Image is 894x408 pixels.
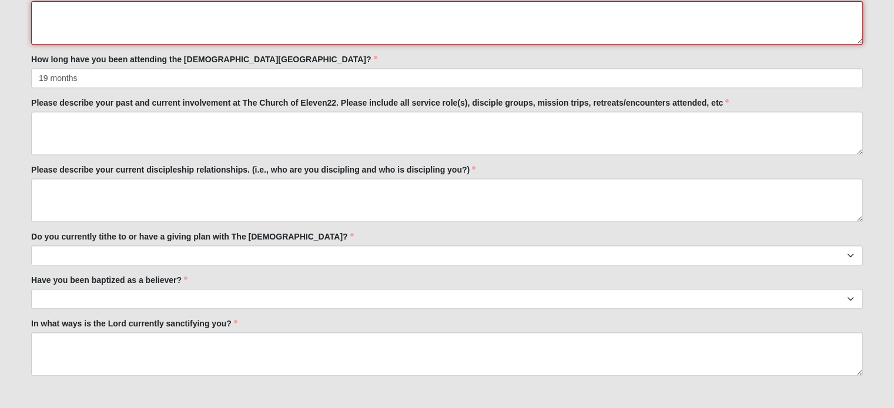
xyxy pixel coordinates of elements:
label: Do you currently tithe to or have a giving plan with The [DEMOGRAPHIC_DATA]? [31,231,354,242]
label: How long have you been attending the [DEMOGRAPHIC_DATA][GEOGRAPHIC_DATA]? [31,53,377,65]
label: Please describe your past and current involvement at The Church of Eleven22. Please include all s... [31,97,729,109]
label: In what ways is the Lord currently sanctifying you? [31,318,237,329]
label: Have you been baptized as a believer? [31,274,187,286]
label: Please describe your current discipleship relationships. (i.e., who are you discipling and who is... [31,164,476,176]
